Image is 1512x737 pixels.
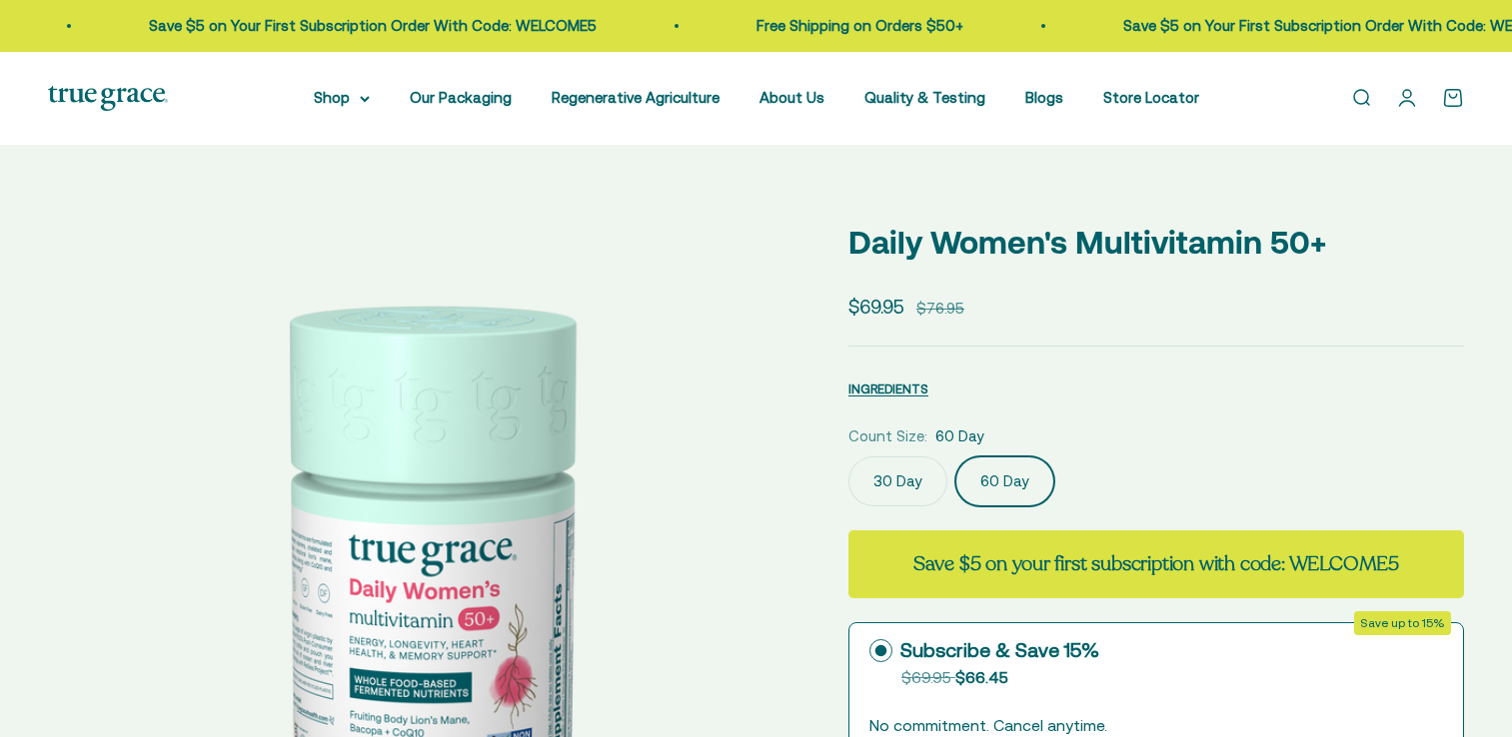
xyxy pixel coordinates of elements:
[759,89,824,106] a: About Us
[314,86,370,110] summary: Shop
[1103,89,1199,106] a: Store Locator
[935,424,984,448] span: 60 Day
[410,89,512,106] a: Our Packaging
[916,297,964,321] compare-at-price: $76.95
[848,217,1464,268] p: Daily Women's Multivitamin 50+
[848,381,928,396] span: INGREDIENTS
[1025,89,1063,106] a: Blogs
[848,292,904,322] sale-price: $69.95
[739,17,945,34] a: Free Shipping on Orders $50+
[913,550,1399,577] strong: Save $5 on your first subscription with code: WELCOME5
[848,376,928,400] button: INGREDIENTS
[848,424,927,448] legend: Count Size:
[131,14,579,38] p: Save $5 on Your First Subscription Order With Code: WELCOME5
[552,89,720,106] a: Regenerative Agriculture
[864,89,985,106] a: Quality & Testing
